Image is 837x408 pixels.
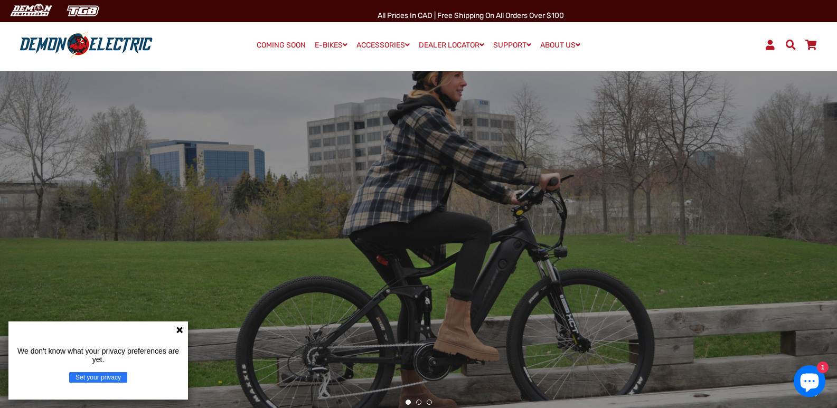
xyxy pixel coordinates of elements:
[427,400,432,405] button: 3 of 3
[416,400,421,405] button: 2 of 3
[415,37,488,53] a: DEALER LOCATOR
[61,2,105,20] img: TGB Canada
[353,37,413,53] a: ACCESSORIES
[253,38,309,53] a: COMING SOON
[5,2,56,20] img: Demon Electric
[69,372,127,383] button: Set your privacy
[13,347,184,364] p: We don't know what your privacy preferences are yet.
[490,37,535,53] a: SUPPORT
[406,400,411,405] button: 1 of 3
[378,11,564,20] span: All Prices in CAD | Free shipping on all orders over $100
[537,37,584,53] a: ABOUT US
[16,31,156,59] img: Demon Electric logo
[311,37,351,53] a: E-BIKES
[791,365,829,400] inbox-online-store-chat: Shopify online store chat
